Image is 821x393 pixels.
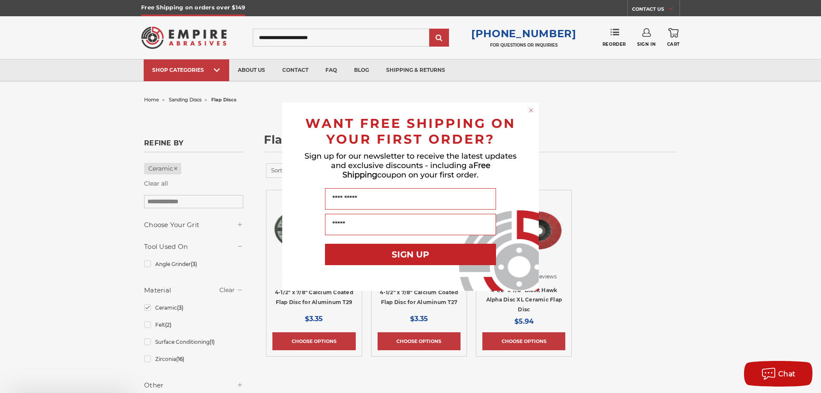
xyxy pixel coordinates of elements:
[325,244,496,265] button: SIGN UP
[744,361,812,387] button: Chat
[305,115,516,147] span: WANT FREE SHIPPING ON YOUR FIRST ORDER?
[527,106,535,115] button: Close dialog
[343,161,490,180] span: Free Shipping
[778,370,796,378] span: Chat
[304,151,517,180] span: Sign up for our newsletter to receive the latest updates and exclusive discounts - including a co...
